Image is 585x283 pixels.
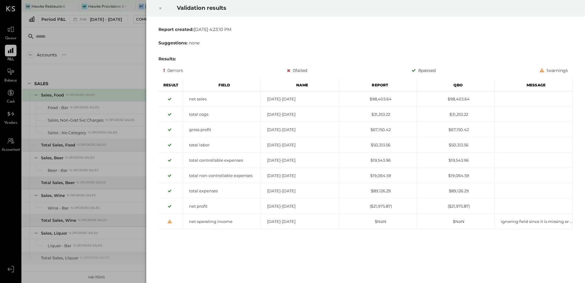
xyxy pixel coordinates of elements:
div: $19,543.96 [339,157,417,163]
div: 0 errors [163,67,183,74]
div: Message [495,79,573,91]
div: $98,403.64 [339,96,417,102]
div: gross profit [183,127,261,133]
div: Report [339,79,417,91]
div: $NaN [339,219,417,225]
div: $67,150.42 [417,127,494,133]
div: [DATE]-[DATE] [261,188,339,194]
div: 0 failed [287,67,307,74]
div: total expenses [183,188,261,194]
div: [DATE]-[DATE] [261,127,339,133]
h2: Validation results [177,0,503,16]
div: $19,064.59 [417,173,494,179]
div: [DATE]-[DATE] [261,219,339,225]
div: $89,126.29 [417,188,494,194]
div: [DATE]-[DATE] [261,111,339,117]
div: $31,253.22 [339,111,417,117]
div: $19,543.96 [417,157,494,163]
div: $19,064.59 [339,173,417,179]
span: none [189,40,199,46]
div: Qbo [417,79,495,91]
div: net operating income [183,219,261,225]
div: 8 passed [412,67,436,74]
div: $98,403.64 [417,96,494,102]
div: $NaN [417,219,494,225]
div: $67,150.42 [339,127,417,133]
div: 1 warnings [540,67,568,74]
div: [DATE]-[DATE] [261,173,339,179]
div: ($21,975.87) [339,203,417,209]
div: Name [261,79,339,91]
div: [DATE] 4:23:10 PM [158,26,573,32]
div: $50,313.56 [339,142,417,148]
b: Results: [158,56,176,62]
div: Field [183,79,261,91]
b: Suggestions: [158,40,188,46]
div: [DATE]-[DATE] [261,203,339,209]
div: [DATE]-[DATE] [261,142,339,148]
div: ignoring field since it is missing or hidden from report [495,219,572,225]
div: total non-controllable expenses [183,173,261,179]
div: $31,253.22 [417,111,494,117]
div: [DATE]-[DATE] [261,96,339,102]
div: ($21,975.87) [417,203,494,209]
div: $50,313.56 [417,142,494,148]
b: Report created: [158,27,194,32]
div: total labor [183,142,261,148]
div: total cogs [183,111,261,117]
div: $89,126.29 [339,188,417,194]
div: net profit [183,203,261,209]
div: total controllable expenses [183,157,261,163]
div: Result [158,79,183,91]
div: [DATE]-[DATE] [261,157,339,163]
div: net sales [183,96,261,102]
